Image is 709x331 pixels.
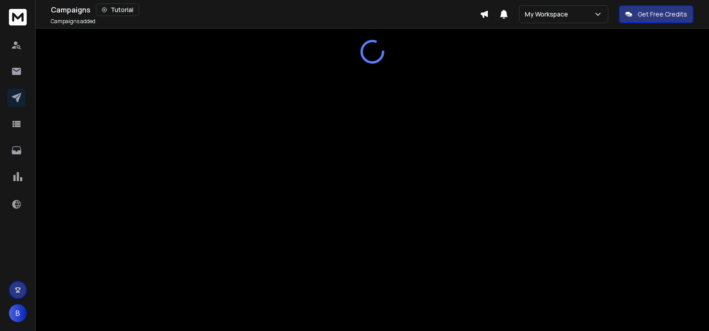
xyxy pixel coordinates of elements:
[9,304,27,322] button: B
[51,4,480,16] div: Campaigns
[51,18,95,25] p: Campaigns added
[638,10,687,19] p: Get Free Credits
[619,5,693,23] button: Get Free Credits
[525,10,572,19] p: My Workspace
[96,4,139,16] button: Tutorial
